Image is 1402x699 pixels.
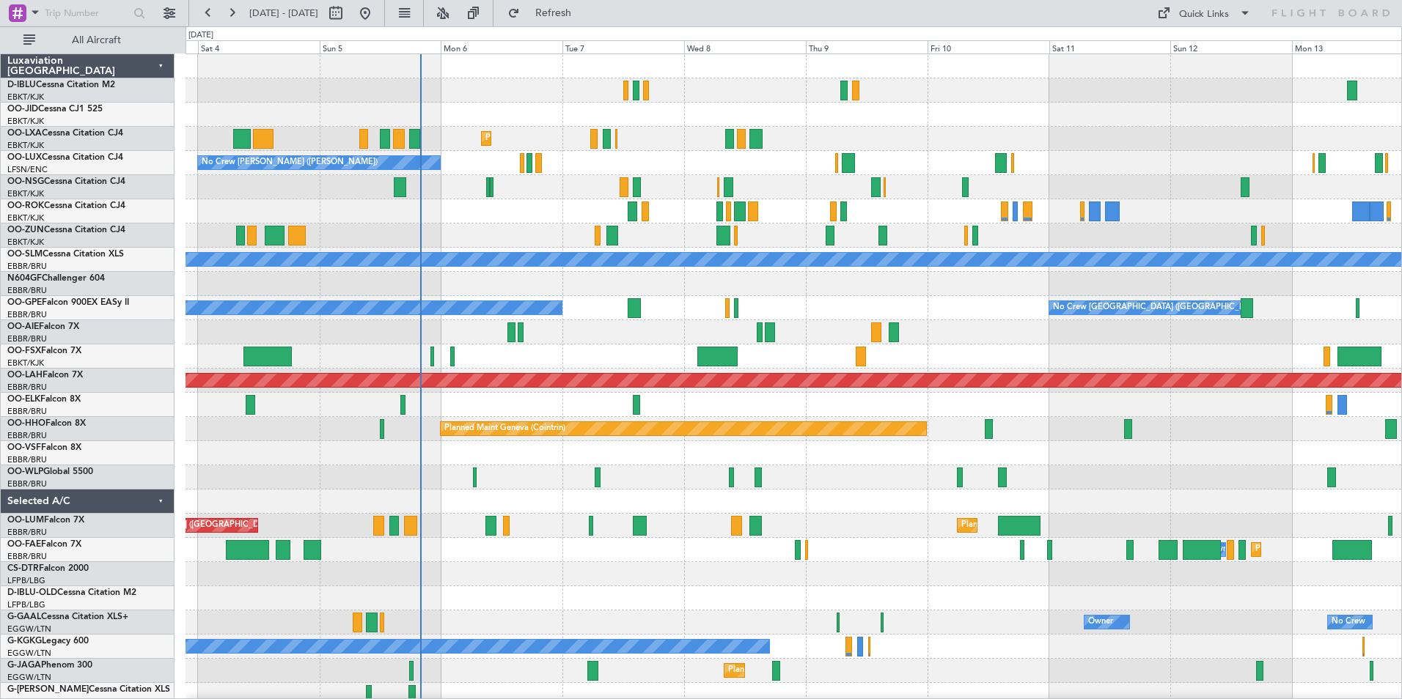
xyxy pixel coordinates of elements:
[38,35,155,45] span: All Aircraft
[7,613,128,621] a: G-GAALCessna Citation XLS+
[7,285,47,296] a: EBBR/BRU
[7,140,44,151] a: EBKT/KJK
[684,40,806,53] div: Wed 8
[961,514,1227,536] div: Planned Maint [GEOGRAPHIC_DATA] ([GEOGRAPHIC_DATA] National)
[7,395,81,404] a: OO-ELKFalcon 8X
[7,347,81,355] a: OO-FSXFalcon 7X
[7,92,44,103] a: EBKT/KJK
[806,40,928,53] div: Thu 9
[249,7,318,20] span: [DATE] - [DATE]
[7,564,89,573] a: CS-DTRFalcon 2000
[485,127,656,149] div: Planned Maint Kortrijk-[GEOGRAPHIC_DATA]
[7,599,45,610] a: LFPB/LBG
[7,419,86,428] a: OO-HHOFalcon 8X
[7,419,45,428] span: OO-HHO
[7,371,43,380] span: OO-LAH
[7,516,84,525] a: OO-LUMFalcon 7X
[7,637,42,646] span: G-KGKG
[7,274,105,283] a: N604GFChallenger 604
[7,478,47,489] a: EBBR/BRU
[441,40,562,53] div: Mon 6
[7,226,44,234] span: OO-ZUN
[7,613,41,621] span: G-GAAL
[7,588,57,597] span: D-IBLU-OLD
[7,105,38,114] span: OO-JID
[7,516,44,525] span: OO-LUM
[7,153,42,162] span: OO-LUX
[7,201,44,210] span: OO-ROK
[1049,40,1171,53] div: Sat 11
[7,575,45,586] a: LFPB/LBG
[7,661,41,670] span: G-JAGA
[7,371,83,380] a: OO-LAHFalcon 7X
[7,81,36,89] span: D-IBLU
[1170,40,1292,53] div: Sun 12
[7,333,47,344] a: EBBR/BRU
[501,1,589,25] button: Refresh
[7,298,42,307] span: OO-GPE
[7,129,123,138] a: OO-LXACessna Citation CJ4
[202,152,378,174] div: No Crew [PERSON_NAME] ([PERSON_NAME])
[728,659,959,681] div: Planned Maint [GEOGRAPHIC_DATA] ([GEOGRAPHIC_DATA])
[1053,297,1299,319] div: No Crew [GEOGRAPHIC_DATA] ([GEOGRAPHIC_DATA] National)
[7,467,93,476] a: OO-WLPGlobal 5500
[198,40,320,53] div: Sat 4
[1332,611,1365,633] div: No Crew
[7,201,125,210] a: OO-ROKCessna Citation CJ4
[1179,7,1229,22] div: Quick Links
[7,322,79,331] a: OO-AIEFalcon 7X
[7,624,51,635] a: EGGW/LTN
[7,467,43,476] span: OO-WLP
[7,637,89,646] a: G-KGKGLegacy 600
[7,685,89,694] span: G-[PERSON_NAME]
[7,164,48,175] a: LFSN/ENC
[7,672,51,683] a: EGGW/LTN
[7,382,47,393] a: EBBR/BRU
[320,40,441,53] div: Sun 5
[7,129,42,138] span: OO-LXA
[1150,1,1258,25] button: Quick Links
[16,29,159,52] button: All Aircraft
[7,347,41,355] span: OO-FSX
[7,551,47,562] a: EBBR/BRU
[444,418,565,440] div: Planned Maint Geneva (Cointrin)
[7,527,47,538] a: EBBR/BRU
[7,685,170,694] a: G-[PERSON_NAME]Cessna Citation XLS
[7,395,40,404] span: OO-ELK
[7,188,44,199] a: EBKT/KJK
[7,648,51,659] a: EGGW/LTN
[7,309,47,320] a: EBBR/BRU
[7,81,115,89] a: D-IBLUCessna Citation M2
[7,540,41,549] span: OO-FAE
[7,177,125,186] a: OO-NSGCessna Citation CJ4
[523,8,584,18] span: Refresh
[7,443,41,452] span: OO-VSF
[7,540,81,549] a: OO-FAEFalcon 7X
[45,2,129,24] input: Trip Number
[928,40,1049,53] div: Fri 10
[7,454,47,465] a: EBBR/BRU
[7,105,103,114] a: OO-JIDCessna CJ1 525
[7,322,39,331] span: OO-AIE
[7,212,44,223] a: EBKT/KJK
[7,250,43,259] span: OO-SLM
[188,29,213,42] div: [DATE]
[7,274,42,283] span: N604GF
[7,588,136,597] a: D-IBLU-OLDCessna Citation M2
[7,237,44,248] a: EBKT/KJK
[7,564,39,573] span: CS-DTR
[1088,611,1113,633] div: Owner
[7,226,125,234] a: OO-ZUNCessna Citation CJ4
[7,298,129,307] a: OO-GPEFalcon 900EX EASy II
[7,443,81,452] a: OO-VSFFalcon 8X
[7,261,47,272] a: EBBR/BRU
[7,177,44,186] span: OO-NSG
[7,250,124,259] a: OO-SLMCessna Citation XLS
[1255,539,1384,561] div: Planned Maint Melsbroek Air Base
[7,406,47,417] a: EBBR/BRU
[7,661,92,670] a: G-JAGAPhenom 300
[562,40,684,53] div: Tue 7
[7,430,47,441] a: EBBR/BRU
[7,116,44,127] a: EBKT/KJK
[7,153,123,162] a: OO-LUXCessna Citation CJ4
